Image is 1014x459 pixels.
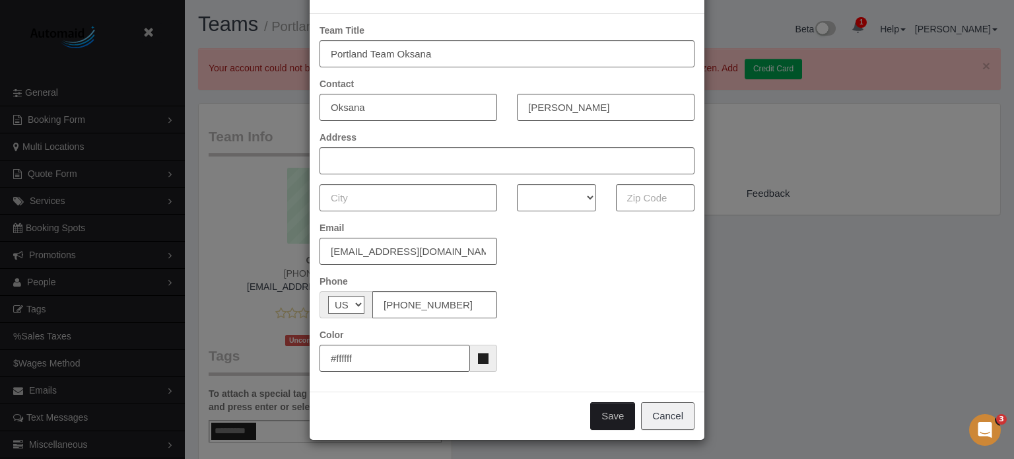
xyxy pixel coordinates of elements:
[320,275,348,288] label: Phone
[320,131,356,144] label: Address
[969,414,1001,446] iframe: Intercom live chat
[641,402,694,430] button: Cancel
[372,291,497,318] input: Phone
[320,77,354,90] label: Contact
[590,402,635,430] button: Save
[996,414,1007,425] span: 3
[320,94,497,121] input: First Name
[517,94,694,121] input: Last Name
[320,328,344,341] label: Color
[320,221,344,234] label: Email
[616,184,695,211] input: Zip Code
[320,24,364,37] label: Team Title
[320,184,497,211] input: City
